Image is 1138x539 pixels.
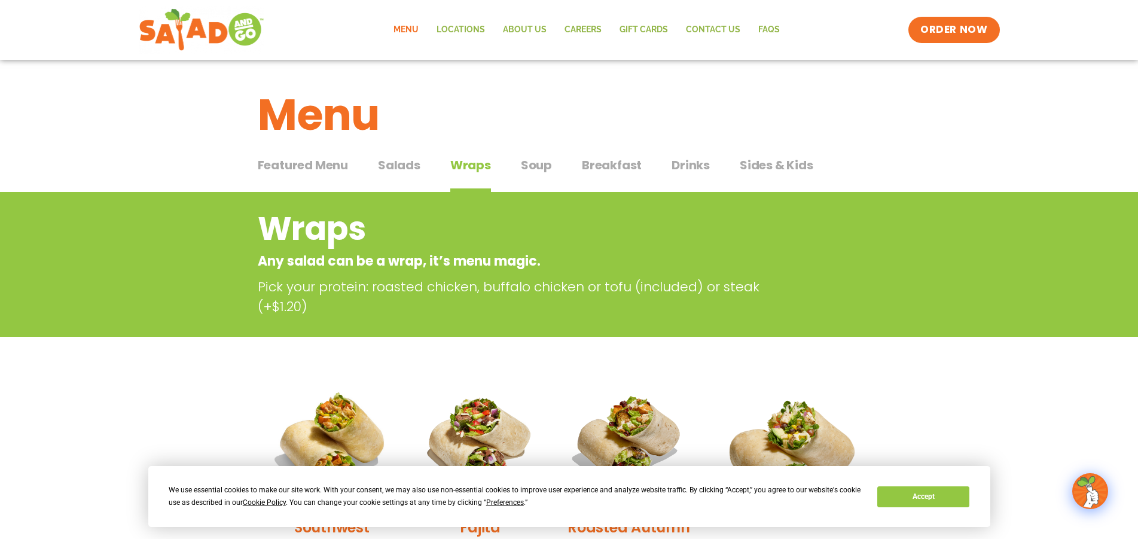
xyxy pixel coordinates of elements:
[428,16,494,44] a: Locations
[749,16,789,44] a: FAQs
[740,156,813,174] span: Sides & Kids
[908,17,999,43] a: ORDER NOW
[267,377,397,508] img: Product photo for Southwest Harvest Wrap
[415,377,545,508] img: Product photo for Fajita Wrap
[450,156,491,174] span: Wraps
[258,156,348,174] span: Featured Menu
[486,498,524,507] span: Preferences
[582,156,642,174] span: Breakfast
[258,83,881,147] h1: Menu
[258,152,881,193] div: Tabbed content
[521,156,552,174] span: Soup
[258,205,785,253] h2: Wraps
[378,156,420,174] span: Salads
[243,498,286,507] span: Cookie Policy
[611,16,677,44] a: GIFT CARDS
[258,251,785,271] p: Any salad can be a wrap, it’s menu magic.
[169,484,863,509] div: We use essential cookies to make our site work. With your consent, we may also use non-essential ...
[677,16,749,44] a: Contact Us
[385,16,789,44] nav: Menu
[1073,474,1107,508] img: wpChatIcon
[672,156,710,174] span: Drinks
[460,517,501,538] h2: Fajita
[139,6,265,54] img: new-SAG-logo-768×292
[148,466,990,527] div: Cookie Consent Prompt
[385,16,428,44] a: Menu
[556,16,611,44] a: Careers
[877,486,969,507] button: Accept
[563,377,694,508] img: Product photo for Roasted Autumn Wrap
[712,377,872,537] img: Product photo for BBQ Ranch Wrap
[920,23,987,37] span: ORDER NOW
[258,277,790,316] p: Pick your protein: roasted chicken, buffalo chicken or tofu (included) or steak (+$1.20)
[568,517,690,538] h2: Roasted Autumn
[494,16,556,44] a: About Us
